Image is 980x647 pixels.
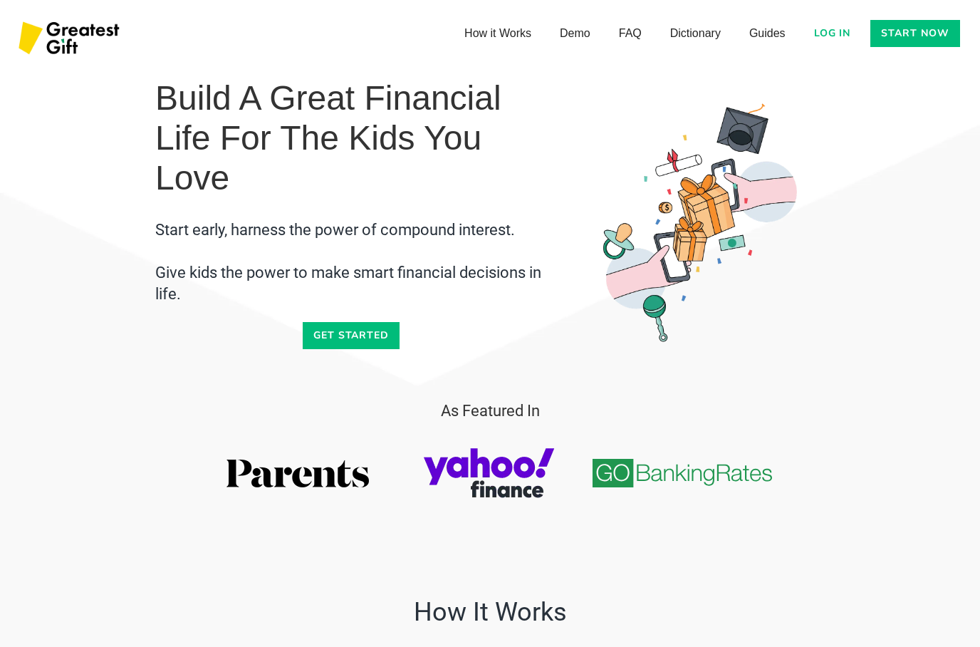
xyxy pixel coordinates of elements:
img: Greatest Gift Logo [14,14,127,64]
a: Demo [546,19,605,48]
a: Start now [870,20,960,47]
h1: Build a Great Financial Life for the Kids You Love [155,78,547,198]
a: Dictionary [656,19,735,48]
h2: ⁠Start early, harness the power of compound interest. ⁠⁠Give kids the power to make smart financi... [155,219,547,305]
h3: As Featured In [155,400,825,422]
img: go banking rates logo [592,459,773,488]
img: yahoo finance logo [424,445,556,502]
a: Guides [735,19,800,48]
a: Get started [303,322,400,349]
img: parents.com logo [226,460,369,487]
a: FAQ [605,19,656,48]
a: How it Works [450,19,546,48]
img: Gifting money to children - Greatest Gift [575,98,825,347]
a: home [14,14,127,64]
a: Log in [806,20,860,47]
